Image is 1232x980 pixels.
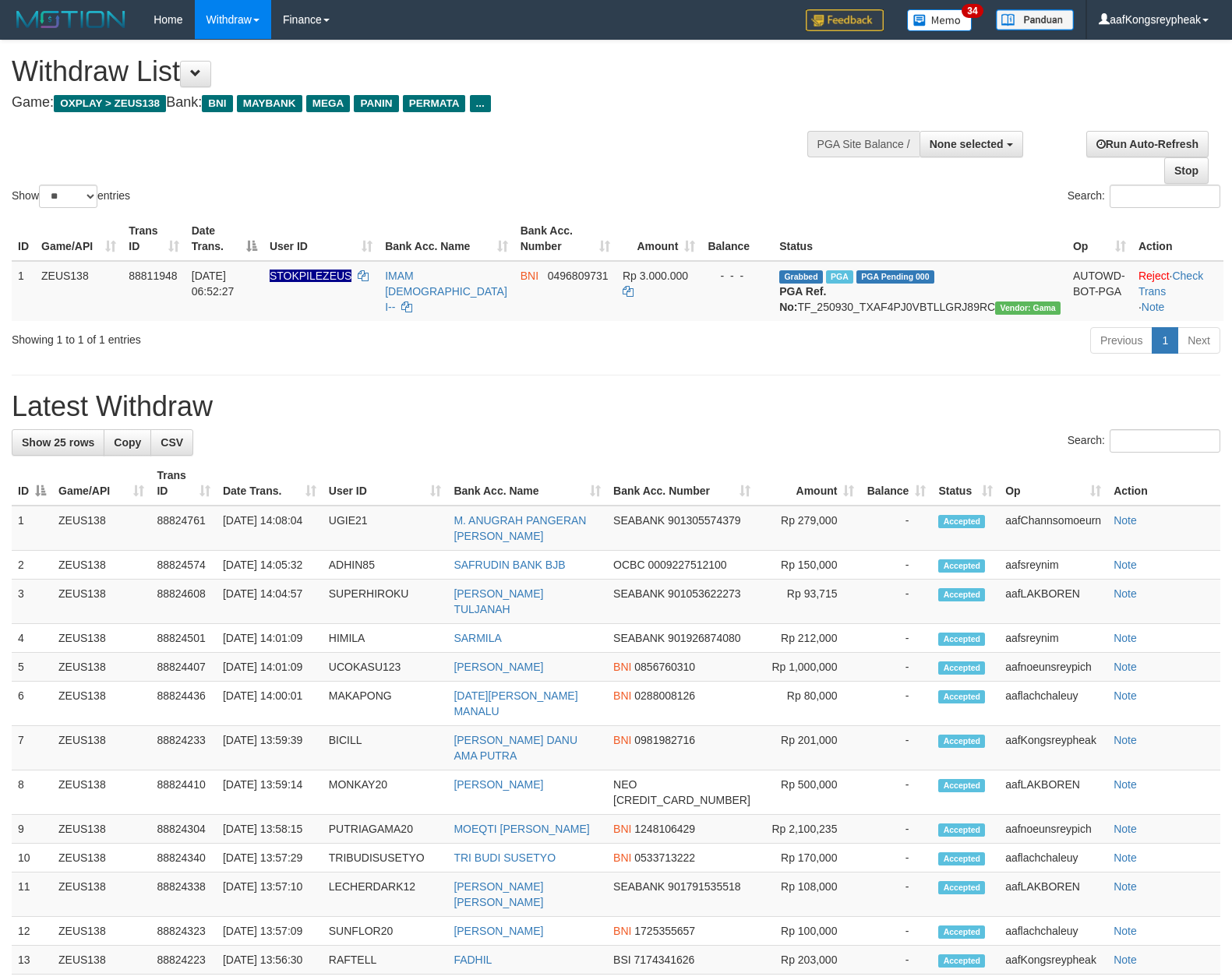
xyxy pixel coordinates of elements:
td: Rp 1,000,000 [757,653,861,682]
td: ZEUS138 [52,844,150,872]
span: Accepted [938,954,985,968]
span: Copy 1248106429 to clipboard [634,823,695,835]
td: 88824501 [150,624,216,653]
th: Game/API: activate to sort column ascending [35,217,122,261]
td: 3 [12,580,52,624]
td: aaflachchaleuy [999,844,1107,872]
div: PGA Site Balance / [807,131,920,157]
img: MOTION_logo.png [12,8,130,31]
td: Rp 100,000 [757,917,861,946]
a: Note [1114,925,1137,937]
span: PANIN [354,95,398,112]
span: Copy 0981982716 to clipboard [634,734,695,746]
th: Status [773,217,1067,261]
span: 88811948 [129,270,177,282]
span: CSV [161,436,183,449]
td: - [860,653,932,682]
th: Action [1107,461,1220,506]
label: Search: [1068,185,1220,208]
a: [DATE][PERSON_NAME] MANALU [454,689,577,717]
td: 6 [12,682,52,726]
span: BNI [613,823,631,835]
td: aafLAKBOREN [999,872,1107,917]
a: Note [1114,661,1137,673]
td: 7 [12,726,52,770]
span: Accepted [938,588,985,601]
th: Amount: activate to sort column ascending [616,217,701,261]
span: SEABANK [613,514,665,527]
span: MEGA [306,95,351,112]
td: [DATE] 14:00:01 [217,682,323,726]
td: UGIE21 [323,506,448,551]
a: Note [1114,778,1137,791]
a: [PERSON_NAME] [PERSON_NAME] [454,880,543,908]
td: ZEUS138 [52,946,150,975]
a: Note [1114,632,1137,644]
span: Copy 1725355657 to clipboard [634,925,695,937]
span: Copy 901305574379 to clipboard [668,514,740,527]
span: Accepted [938,779,985,792]
td: - [860,506,932,551]
h1: Latest Withdraw [12,391,1220,422]
span: Copy 901053622273 to clipboard [668,587,740,600]
a: Note [1114,559,1137,571]
td: Rp 80,000 [757,682,861,726]
span: Accepted [938,925,985,939]
span: Vendor URL: https://trx31.1velocity.biz [995,301,1061,315]
span: MAYBANK [237,95,302,112]
td: PUTRIAGAMA20 [323,815,448,844]
span: Nama rekening ada tanda titik/strip, harap diedit [270,270,352,282]
span: Copy 0533713222 to clipboard [634,851,695,864]
a: FADHIL [454,954,492,966]
span: Copy 901791535518 to clipboard [668,880,740,893]
td: 13 [12,946,52,975]
th: Bank Acc. Number: activate to sort column ascending [514,217,616,261]
td: 88824608 [150,580,216,624]
span: BNI [521,270,538,282]
th: Op: activate to sort column ascending [1067,217,1132,261]
th: Amount: activate to sort column ascending [757,461,861,506]
th: Bank Acc. Number: activate to sort column ascending [607,461,757,506]
a: [PERSON_NAME] TULJANAH [454,587,543,615]
td: Rp 108,000 [757,872,861,917]
td: Rp 93,715 [757,580,861,624]
h4: Game: Bank: [12,95,806,111]
a: Note [1114,689,1137,702]
td: 88824574 [150,551,216,580]
span: Show 25 rows [22,436,94,449]
td: ZEUS138 [52,551,150,580]
td: [DATE] 13:58:15 [217,815,323,844]
td: 88824410 [150,770,216,815]
td: TF_250930_TXAF4PJ0VBTLLGRJ89RC [773,261,1067,321]
div: Showing 1 to 1 of 1 entries [12,326,502,347]
a: [PERSON_NAME] [454,778,543,791]
span: Copy [114,436,141,449]
td: - [860,624,932,653]
td: - [860,682,932,726]
span: SEABANK [613,632,665,644]
td: 5 [12,653,52,682]
span: Copy 901926874080 to clipboard [668,632,740,644]
td: aafLAKBOREN [999,770,1107,815]
td: 88824340 [150,844,216,872]
td: ZEUS138 [52,872,150,917]
td: - [860,872,932,917]
td: 88824233 [150,726,216,770]
a: Copy [104,429,151,456]
span: Copy 0496809731 to clipboard [548,270,609,282]
td: 8 [12,770,52,815]
label: Search: [1068,429,1220,453]
a: TRI BUDI SUSETYO [454,851,556,864]
td: SUNFLOR20 [323,917,448,946]
td: aafnoeunsreypich [999,653,1107,682]
td: ZEUS138 [52,580,150,624]
th: ID [12,217,35,261]
td: - [860,726,932,770]
span: Grabbed [779,270,823,284]
td: 88824223 [150,946,216,975]
td: 11 [12,872,52,917]
span: BSI [613,954,631,966]
th: User ID: activate to sort column ascending [263,217,379,261]
a: Note [1114,851,1137,864]
a: SAFRUDIN BANK BJB [454,559,565,571]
